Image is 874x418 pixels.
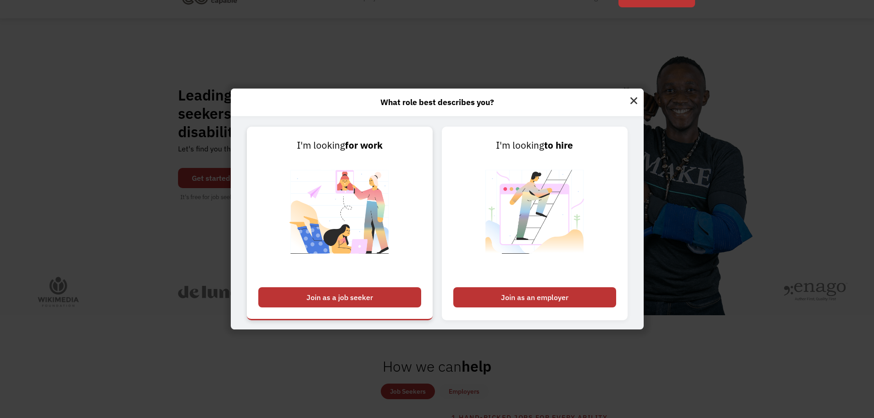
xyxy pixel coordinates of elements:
[453,138,616,153] div: I'm looking
[258,287,421,307] div: Join as a job seeker
[442,127,628,320] a: I'm lookingto hireJoin as an employer
[453,287,616,307] div: Join as an employer
[345,139,383,151] strong: for work
[258,138,421,153] div: I'm looking
[247,127,433,320] a: I'm lookingfor workJoin as a job seeker
[380,97,494,107] strong: What role best describes you?
[283,153,397,283] img: Chronically Capable Personalized Job Matching
[544,139,573,151] strong: to hire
